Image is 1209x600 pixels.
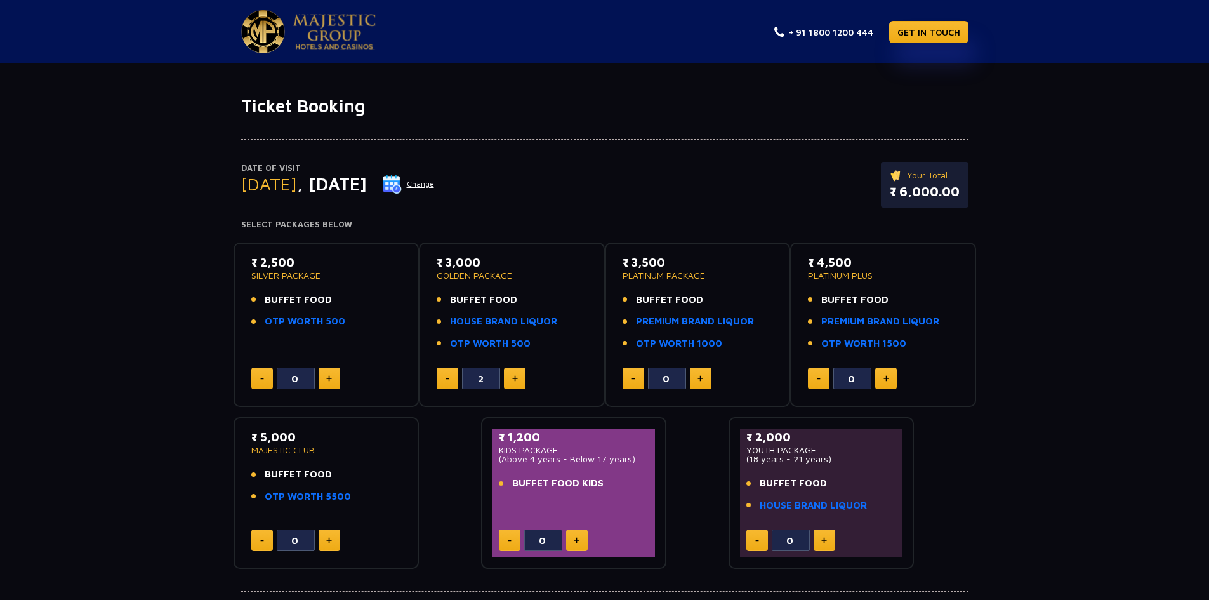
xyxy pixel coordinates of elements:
img: minus [260,378,264,380]
p: Your Total [890,168,960,182]
p: GOLDEN PACKAGE [437,271,587,280]
a: OTP WORTH 500 [450,337,531,351]
p: (18 years - 21 years) [746,455,897,463]
button: Change [382,174,435,194]
p: PLATINUM PACKAGE [623,271,773,280]
img: Majestic Pride [293,14,376,50]
img: ticket [890,168,903,182]
a: HOUSE BRAND LIQUOR [760,498,867,513]
a: OTP WORTH 5500 [265,490,351,504]
a: OTP WORTH 1000 [636,337,722,351]
img: minus [260,540,264,542]
span: , [DATE] [297,173,367,194]
img: minus [631,378,635,380]
img: minus [755,540,759,542]
p: ₹ 6,000.00 [890,182,960,201]
img: plus [821,537,827,543]
a: OTP WORTH 500 [265,314,345,329]
img: plus [883,375,889,382]
span: BUFFET FOOD [265,467,332,482]
p: ₹ 1,200 [499,429,649,446]
p: (Above 4 years - Below 17 years) [499,455,649,463]
p: PLATINUM PLUS [808,271,958,280]
a: HOUSE BRAND LIQUOR [450,314,557,329]
p: YOUTH PACKAGE [746,446,897,455]
img: minus [508,540,512,542]
img: minus [446,378,449,380]
span: BUFFET FOOD [265,293,332,307]
img: plus [326,537,332,543]
span: BUFFET FOOD [636,293,703,307]
img: plus [512,375,518,382]
a: PREMIUM BRAND LIQUOR [821,314,939,329]
img: plus [326,375,332,382]
span: BUFFET FOOD KIDS [512,476,604,491]
p: ₹ 2,500 [251,254,402,271]
p: KIDS PACKAGE [499,446,649,455]
img: Majestic Pride [241,10,285,53]
img: plus [697,375,703,382]
a: PREMIUM BRAND LIQUOR [636,314,754,329]
a: GET IN TOUCH [889,21,968,43]
img: plus [574,537,579,543]
img: minus [817,378,821,380]
p: ₹ 3,000 [437,254,587,271]
h1: Ticket Booking [241,95,968,117]
a: + 91 1800 1200 444 [774,25,873,39]
p: ₹ 2,000 [746,429,897,446]
span: BUFFET FOOD [450,293,517,307]
a: OTP WORTH 1500 [821,337,906,351]
p: ₹ 4,500 [808,254,958,271]
span: BUFFET FOOD [821,293,889,307]
span: [DATE] [241,173,297,194]
p: Date of Visit [241,162,435,175]
p: SILVER PACKAGE [251,271,402,280]
p: ₹ 3,500 [623,254,773,271]
p: ₹ 5,000 [251,429,402,446]
p: MAJESTIC CLUB [251,446,402,455]
h4: Select Packages Below [241,220,968,230]
span: BUFFET FOOD [760,476,827,491]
